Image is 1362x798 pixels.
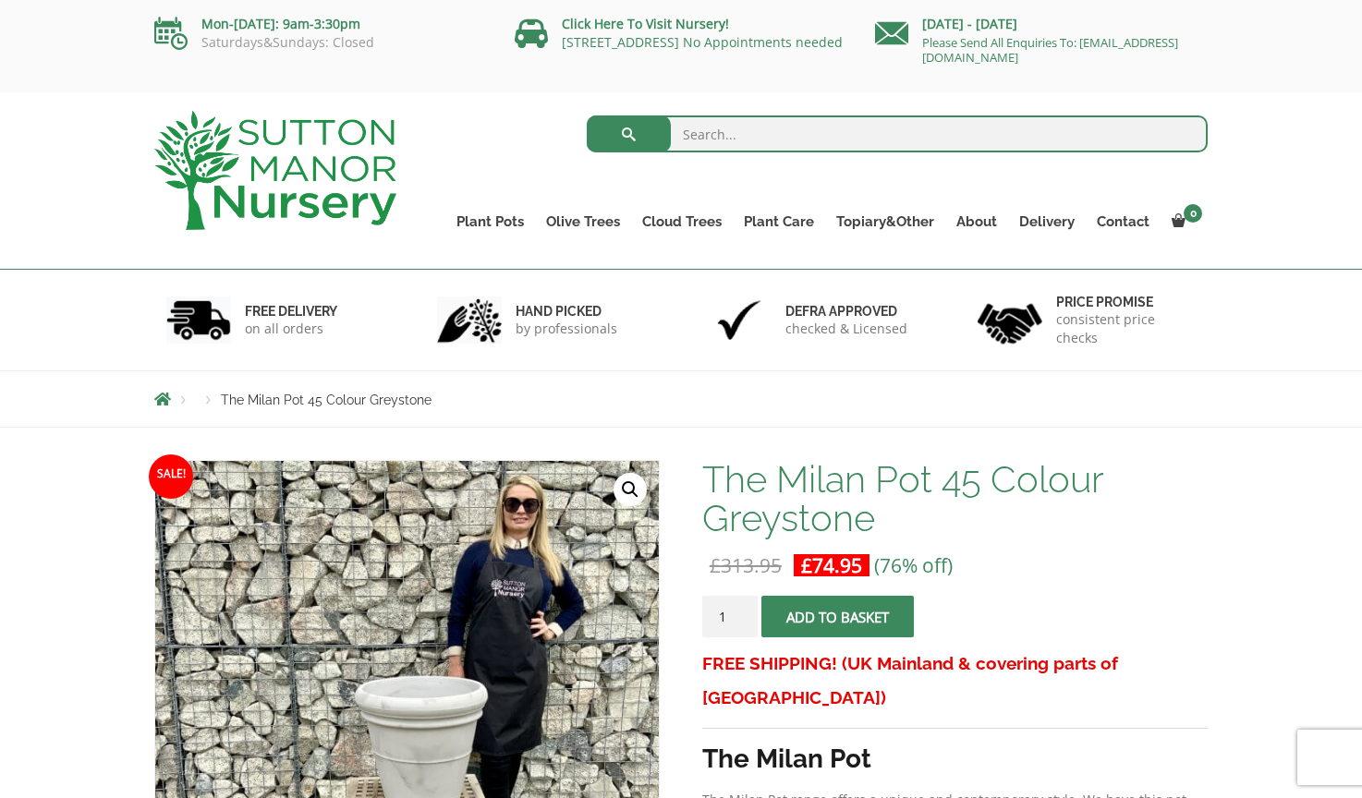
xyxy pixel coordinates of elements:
a: Please Send All Enquiries To: [EMAIL_ADDRESS][DOMAIN_NAME] [922,34,1178,66]
a: Plant Pots [445,209,535,235]
h6: Price promise [1056,294,1197,310]
h6: Defra approved [785,303,907,320]
a: Olive Trees [535,209,631,235]
p: Mon-[DATE]: 9am-3:30pm [154,13,487,35]
p: checked & Licensed [785,320,907,338]
img: 3.jpg [707,296,772,344]
img: 4.jpg [978,292,1042,348]
a: Cloud Trees [631,209,733,235]
a: View full-screen image gallery [614,473,647,506]
img: 1.jpg [166,296,231,344]
a: 0 [1161,209,1208,235]
p: consistent price checks [1056,310,1197,347]
bdi: 74.95 [801,552,862,578]
a: Contact [1086,209,1161,235]
a: Plant Care [733,209,825,235]
a: Topiary&Other [825,209,945,235]
bdi: 313.95 [710,552,782,578]
img: logo [154,111,396,230]
span: The Milan Pot 45 Colour Greystone [221,393,432,407]
span: Sale! [149,454,193,499]
span: £ [801,552,812,578]
a: About [945,209,1008,235]
span: (76% off) [874,552,953,578]
h1: The Milan Pot 45 Colour Greystone [702,460,1208,538]
h6: hand picked [516,303,617,320]
img: 2.jpg [437,296,502,344]
strong: The Milan Pot [702,744,871,774]
nav: Breadcrumbs [154,392,1208,406]
input: Product quantity [702,596,758,637]
span: 0 [1184,204,1202,223]
p: on all orders [245,320,337,338]
a: Click Here To Visit Nursery! [562,15,729,32]
p: Saturdays&Sundays: Closed [154,35,487,50]
input: Search... [587,115,1209,152]
h6: FREE DELIVERY [245,303,337,320]
p: [DATE] - [DATE] [875,13,1208,35]
a: [STREET_ADDRESS] No Appointments needed [562,33,843,51]
p: by professionals [516,320,617,338]
span: £ [710,552,721,578]
button: Add to basket [761,596,914,637]
h3: FREE SHIPPING! (UK Mainland & covering parts of [GEOGRAPHIC_DATA]) [702,647,1208,715]
a: Delivery [1008,209,1086,235]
